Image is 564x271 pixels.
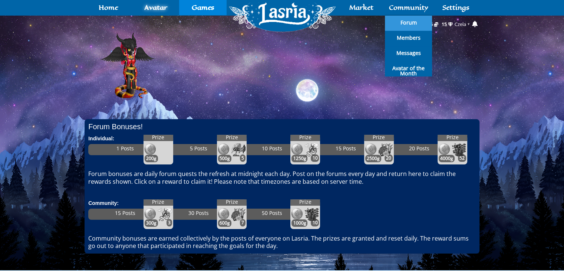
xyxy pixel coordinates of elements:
img: components [158,208,172,221]
img: gold [218,208,229,219]
p: Forum bonuses are daily forum quests the refresh at midnight each day. Post on the forums every d... [85,166,479,189]
a: Czela [455,21,466,27]
img: components [231,208,245,221]
span: 10 [311,154,319,162]
a: Avatar of the Month [385,61,432,76]
span: Members [397,35,420,40]
span: 1250g [291,155,307,162]
img: components [305,143,319,156]
span: 300g [145,219,158,227]
a: Messages [385,46,432,61]
span: 5 [240,154,245,162]
span: 52 [458,154,466,162]
a: Forum [385,16,432,31]
span: Messages [396,50,421,56]
span: 4000g [439,155,455,162]
img: components [305,208,319,221]
img: gold [145,144,156,155]
span: 2500g [365,155,381,162]
span: 20 [385,154,393,162]
div: 50 Posts [235,209,309,218]
span: Forum [400,20,417,25]
div: Prize [217,135,247,141]
div: 30 Posts [162,209,235,218]
span: 15 [442,21,447,27]
div: 10 Posts [235,144,309,153]
div: Prize [144,199,173,206]
a: Members [385,31,432,46]
div: Prize [290,135,320,141]
span: 200g [145,155,158,162]
a: 15 [439,19,455,29]
h2: Forum Bonuses! [85,119,479,134]
div: Prize [290,199,320,206]
span: Avatar of the Month [387,66,431,76]
img: gold [291,144,303,155]
div: Prize [217,199,247,206]
span: 600g [218,219,231,227]
img: gold [365,144,376,155]
img: gold [218,144,229,155]
span: Games [191,4,214,10]
span: 500g [218,155,231,162]
div: 20 Posts [382,144,456,153]
img: components [379,143,393,156]
span: Community [389,4,428,10]
span: 7 [240,219,245,226]
span: Settings [442,4,469,10]
h3: Individual: [88,136,479,142]
div: Prize [438,135,467,141]
a: Home [227,32,337,66]
img: Avatar [85,26,161,112]
div: Prize [144,135,173,141]
h3: Community: [88,200,479,207]
span: Avatar [144,4,167,10]
img: components [452,143,466,156]
img: components [231,143,245,156]
div: 1 Posts [88,144,162,153]
img: gold [145,208,156,219]
div: Prize [364,135,394,141]
a: Avatar [85,26,479,112]
span: Home [99,4,118,10]
div: 15 Posts [309,144,382,153]
span: 10 [311,219,319,226]
img: gold [291,208,303,219]
span: 3 [166,219,172,226]
span: Market [349,4,373,10]
div: 15 Posts [88,209,162,218]
span: 1000g [291,219,307,227]
img: gold [439,144,450,155]
div: 5 Posts [162,144,235,153]
p: Community bonuses are earned collectively by the posts of everyone on Lasria. The prizes are gran... [85,231,479,254]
